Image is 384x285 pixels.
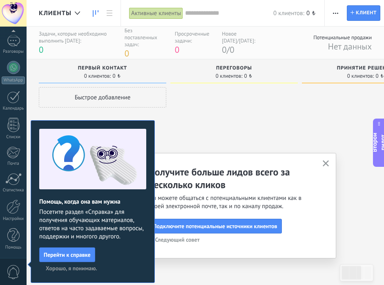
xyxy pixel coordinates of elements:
div: Переговоры [174,65,294,72]
font: 0 [125,48,129,59]
font: WhatsApp [4,77,23,83]
font: Задачи, которые необходимо выполнить [DATE]: [39,30,107,44]
div: Первый контакт [43,65,162,72]
font: Вы можете общаться с потенциальными клиентами как в своей электронной почте, так и по каналу продаж. [149,194,301,210]
font: Перейти к справке [44,251,91,258]
a: Клиенты [89,5,103,21]
a: Список [103,5,116,21]
font: Помощь [5,245,22,250]
button: Более [330,5,342,21]
font: Потенциальные продажи [313,34,372,41]
button: Перейти к справке [39,247,95,262]
font: Клиенты [39,9,71,17]
font: Нет данных [328,41,372,52]
font: 0 ₺ [375,72,384,79]
font: Первый контакт [78,65,127,71]
font: / [227,44,230,55]
font: Списки [6,134,20,140]
font: 0 клиентов: [347,72,374,79]
font: Клиент [356,10,377,16]
font: Следующий совет [155,236,200,243]
font: Хорошо, я понимаю. [46,265,97,272]
font: 0 ₺ [244,72,252,79]
font: Посетите раздел «Справка» для получения обучающих материалов, ответов на часто задаваемые вопросы... [39,208,143,240]
button: Подключите потенциальные источники клиентов [149,219,282,233]
font: 0 ₺ [112,72,121,79]
font: 0 клиентов: [216,72,243,79]
a: Клиент [347,5,380,21]
font: Без поставленных задач: [125,27,157,48]
font: Статистика [3,187,24,193]
font: Переговоры [216,65,252,71]
font: 0 [39,44,43,55]
font: Быстрое добавление [75,94,131,101]
font: 0 [175,44,179,55]
font: 0 [230,44,234,55]
font: Почта [7,161,19,166]
font: Разговоры [3,49,23,54]
button: Следующий совет [152,233,203,246]
font: Подключите потенциальные источники клиентов [153,222,277,230]
font: 0 [222,44,226,55]
font: Календарь [3,105,24,111]
font: Помощь, когда она вам нужна [39,198,121,206]
font: Новое [DATE]/[DATE]: [222,30,255,44]
button: Хорошо, я понимаю. [42,262,101,274]
font: Активные клиенты [131,9,181,17]
font: 0 ₺ [306,9,316,17]
font: 0 клиентов: [84,72,111,79]
font: Просроченные задачи: [175,30,210,44]
font: 0 клиентов: [273,9,304,17]
font: Получите больше лидов всего за несколько кликов [149,166,290,191]
font: Настройки [3,216,24,222]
